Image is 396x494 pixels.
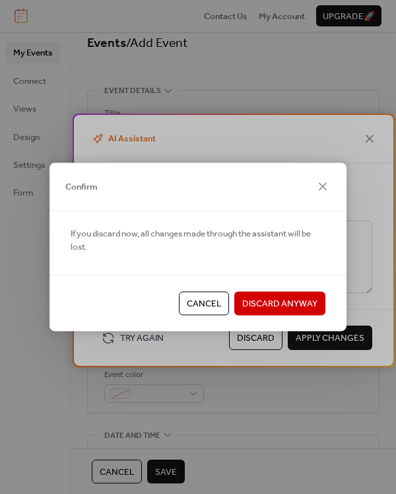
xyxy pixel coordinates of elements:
[234,291,325,315] button: Discard Anyway
[65,180,98,194] span: Confirm
[242,297,317,310] span: Discard Anyway
[187,297,221,310] span: Cancel
[179,291,229,315] button: Cancel
[71,227,325,254] span: If you discard now, all changes made through the assistant will be lost.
